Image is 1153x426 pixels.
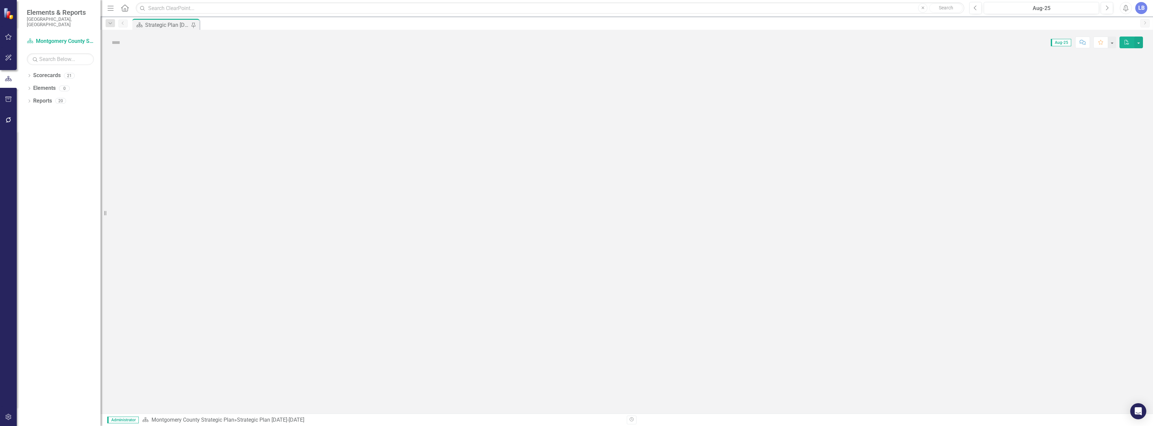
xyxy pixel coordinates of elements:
small: [GEOGRAPHIC_DATA], [GEOGRAPHIC_DATA] [27,16,94,27]
img: Not Defined [111,37,121,48]
button: LB [1135,2,1147,14]
a: Montgomery County Strategic Plan [27,38,94,45]
a: Elements [33,84,56,92]
button: Aug-25 [984,2,1099,14]
span: Elements & Reports [27,8,94,16]
div: 0 [59,85,70,91]
div: » [142,416,622,424]
div: Strategic Plan [DATE]-[DATE] [237,417,304,423]
a: Montgomery County Strategic Plan [151,417,234,423]
span: Aug-25 [1051,39,1071,46]
button: Search [929,3,963,13]
img: ClearPoint Strategy [3,8,15,19]
div: 21 [64,73,75,78]
div: 20 [55,98,66,104]
span: Administrator [107,417,139,423]
a: Scorecards [33,72,61,79]
span: Search [939,5,953,10]
input: Search Below... [27,53,94,65]
div: Strategic Plan [DATE]-[DATE] [145,21,189,29]
div: Open Intercom Messenger [1130,403,1146,419]
input: Search ClearPoint... [136,2,964,14]
a: Reports [33,97,52,105]
div: Aug-25 [986,4,1097,12]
